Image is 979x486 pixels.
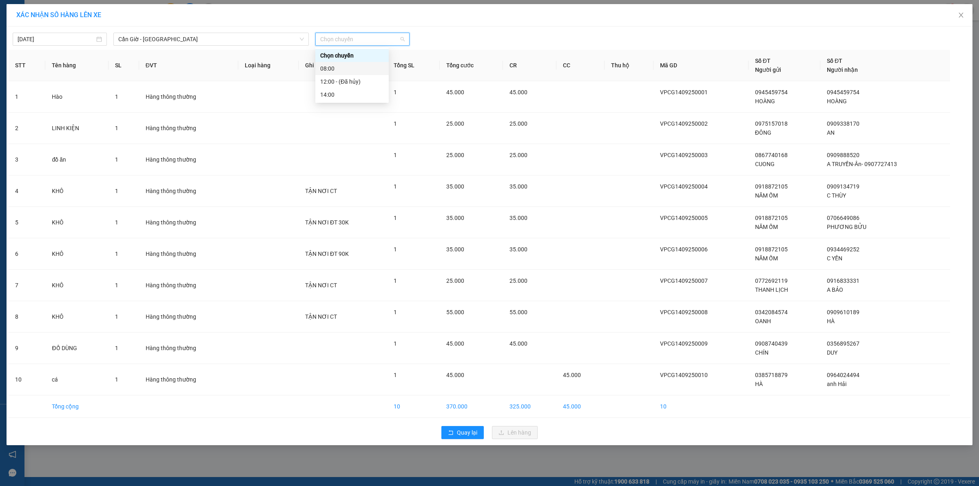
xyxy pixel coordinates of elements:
[9,175,45,207] td: 4
[446,183,464,190] span: 35.000
[9,238,45,270] td: 6
[827,129,835,136] span: AN
[755,318,771,324] span: OANH
[605,50,653,81] th: Thu hộ
[45,364,108,395] td: cá
[660,309,708,315] span: VPCG1409250008
[660,215,708,221] span: VPCG1409250005
[115,313,118,320] span: 1
[827,120,859,127] span: 0909338170
[387,395,440,418] td: 10
[660,120,708,127] span: VPCG1409250002
[115,345,118,351] span: 1
[755,224,778,230] span: NĂM ỐM
[9,207,45,238] td: 5
[320,90,384,99] div: 14:00
[755,192,778,199] span: NĂM ỐM
[827,309,859,315] span: 0909610189
[305,313,337,320] span: TẬN NƠI CT
[827,277,859,284] span: 0916833331
[755,58,771,64] span: Số ĐT
[653,50,748,81] th: Mã GD
[139,81,238,113] td: Hàng thông thường
[299,37,304,42] span: down
[509,340,527,347] span: 45.000
[118,33,304,45] span: Cần Giờ - Sài Gòn
[755,161,775,167] span: CUONG
[109,50,139,81] th: SL
[556,50,605,81] th: CC
[9,364,45,395] td: 10
[45,207,108,238] td: KHÔ
[827,349,837,356] span: DUY
[446,372,464,378] span: 45.000
[139,144,238,175] td: Hàng thông thường
[446,152,464,158] span: 25.000
[827,183,859,190] span: 0909134719
[492,426,538,439] button: uploadLên hàng
[827,246,859,253] span: 0934469252
[139,270,238,301] td: Hàng thông thường
[50,12,81,50] b: Gửi khách hàng
[755,340,788,347] span: 0908740439
[827,318,835,324] span: HÀ
[320,33,405,45] span: Chọn chuyến
[45,113,108,144] td: LINH KIỆN
[394,309,397,315] span: 1
[115,376,118,383] span: 1
[18,35,95,44] input: 14/09/2025
[115,93,118,100] span: 1
[755,67,781,73] span: Người gửi
[509,246,527,253] span: 35.000
[755,255,778,262] span: NĂM ỐM
[394,372,397,378] span: 1
[315,49,389,62] div: Chọn chuyến
[827,152,859,158] span: 0909888520
[115,282,118,288] span: 1
[9,144,45,175] td: 3
[115,188,118,194] span: 1
[394,215,397,221] span: 1
[653,395,748,418] td: 10
[563,372,581,378] span: 45.000
[139,113,238,144] td: Hàng thông thường
[238,50,299,81] th: Loại hàng
[45,81,108,113] td: Hào
[139,175,238,207] td: Hàng thông thường
[755,277,788,284] span: 0772692119
[827,161,897,167] span: A TRUYỀN-Ân- 0907727413
[827,224,866,230] span: PHƯƠNG BỬU
[139,364,238,395] td: Hàng thông thường
[441,426,484,439] button: rollbackQuay lại
[827,98,847,104] span: HOÀNG
[305,219,349,226] span: TẬN NƠI ĐT 30K
[446,215,464,221] span: 35.000
[755,183,788,190] span: 0918872105
[755,372,788,378] span: 0385718879
[9,50,45,81] th: STT
[660,152,708,158] span: VPCG1409250003
[755,286,788,293] span: THANH LỊCH
[457,428,477,437] span: Quay lại
[446,277,464,284] span: 25.000
[305,188,337,194] span: TẬN NƠI CT
[755,309,788,315] span: 0342084574
[509,183,527,190] span: 35.000
[509,215,527,221] span: 35.000
[755,349,769,356] span: CHÍN
[827,215,859,221] span: 0706649086
[755,152,788,158] span: 0867740168
[320,51,384,60] div: Chọn chuyến
[45,50,108,81] th: Tên hàng
[394,89,397,95] span: 1
[299,50,387,81] th: Ghi chú
[387,50,440,81] th: Tổng SL
[755,120,788,127] span: 0975157018
[45,395,108,418] td: Tổng cộng
[755,98,775,104] span: HOÀNG
[115,251,118,257] span: 1
[45,175,108,207] td: KHÔ
[556,395,605,418] td: 45.000
[45,270,108,301] td: KHÔ
[305,282,337,288] span: TẬN NƠI CT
